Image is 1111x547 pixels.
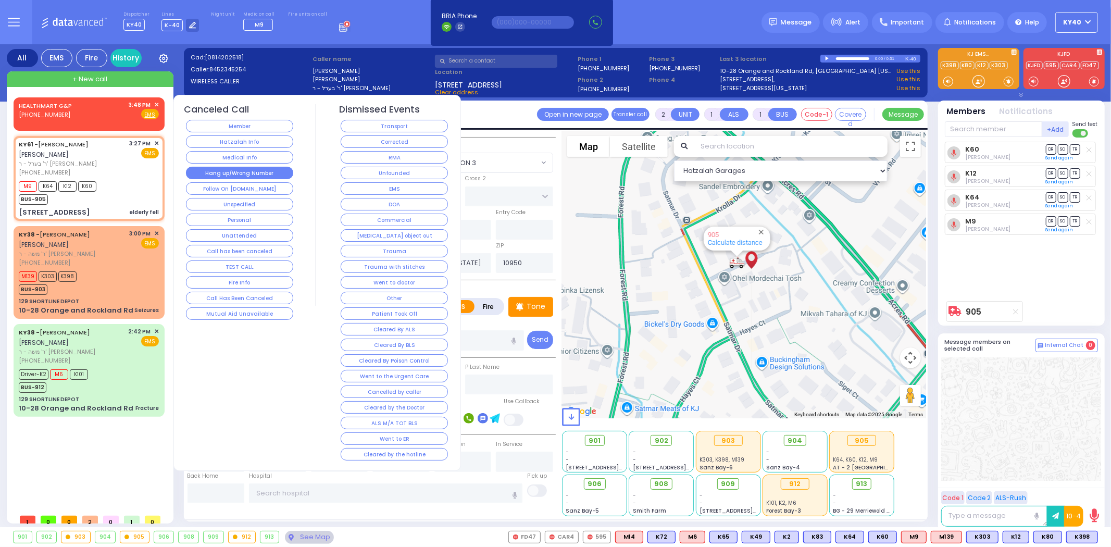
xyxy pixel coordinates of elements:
[1038,343,1043,349] img: comment-alt.png
[550,534,555,540] img: red-radio-icon.svg
[435,68,574,77] label: Location
[191,65,309,74] label: Caller:
[341,182,448,195] button: EMS
[19,140,38,148] span: KY61 -
[1042,121,1069,137] button: +Add
[900,136,921,157] button: Toggle fullscreen view
[123,11,149,18] label: Dispatcher
[61,531,90,543] div: 903
[41,49,72,67] div: EMS
[134,306,159,314] div: Seizures
[775,531,799,543] div: BLS
[19,230,40,239] span: KY38 -
[496,440,522,449] label: In Service
[14,531,32,543] div: 901
[847,435,876,446] div: 905
[649,76,717,84] span: Phone 4
[845,18,860,27] span: Alert
[1055,12,1098,33] button: KY40
[249,483,522,503] input: Search hospital
[255,20,264,29] span: M9
[1023,52,1105,59] label: KJFD
[19,347,125,356] span: ר' משה - ר' [PERSON_NAME]
[19,140,89,148] a: [PERSON_NAME]
[1046,192,1056,202] span: DR
[901,531,927,543] div: ALS
[965,201,1010,209] span: Yoel Polatsek
[1070,168,1080,178] span: TR
[647,531,676,543] div: BLS
[633,507,666,515] span: Smith Farm
[1046,155,1073,161] a: Send again
[884,53,886,65] div: /
[938,52,1019,59] label: KJ EMS...
[633,448,636,456] span: -
[313,55,431,64] label: Caller name
[766,448,769,456] span: -
[341,229,448,242] button: [MEDICAL_DATA] object out
[694,136,887,157] input: Search location
[742,531,770,543] div: BLS
[19,305,133,316] div: 10-28 Orange and Rockland Rd
[243,11,276,18] label: Medic on call
[578,64,629,72] label: [PHONE_NUMBER]
[19,284,47,295] span: BUS-903
[633,499,636,507] span: -
[1070,216,1080,226] span: TR
[655,436,668,446] span: 902
[941,491,965,504] button: Code 1
[339,104,420,115] h4: Dismissed Events
[141,238,159,248] span: EMS
[341,370,448,382] button: Went to the Urgent Care
[720,55,820,64] label: Last 3 location
[19,382,46,393] span: BUS-912
[965,169,977,177] a: K12
[941,61,959,69] a: K398
[527,301,545,312] p: Tone
[434,153,553,172] span: SECTION 3
[19,271,37,282] span: M139
[976,61,989,69] a: K12
[1058,144,1068,154] span: SO
[341,339,448,351] button: Cleared By BLS
[19,230,90,239] a: [PERSON_NAME]
[19,328,90,337] a: [PERSON_NAME]
[900,347,921,368] button: Map camera controls
[19,150,69,159] span: [PERSON_NAME]
[633,456,636,464] span: -
[589,436,601,446] span: 901
[1046,203,1073,209] a: Send again
[1046,179,1073,185] a: Send again
[209,65,246,73] span: 8452345254
[19,110,70,119] span: [PHONE_NUMBER]
[435,80,502,88] span: [STREET_ADDRESS]
[435,55,557,68] input: Search a contact
[341,198,448,210] button: DOA
[1026,61,1043,69] a: KJFD
[1086,341,1095,350] span: 0
[39,181,57,192] span: K64
[188,472,219,480] label: Back Home
[766,507,801,515] span: Forest Bay-3
[875,53,884,65] div: 0:00
[1064,18,1082,27] span: KY40
[527,472,547,480] label: Pick up
[835,108,866,121] button: Covered
[1045,342,1084,349] span: Internal Chat
[130,140,151,147] span: 3:27 PM
[341,245,448,257] button: Trauma
[20,516,35,524] span: 1
[654,479,668,489] span: 908
[633,491,636,499] span: -
[966,531,998,543] div: BLS
[145,111,156,119] u: EMS
[537,108,609,121] a: Open in new page
[19,102,72,110] a: HEALTHMART G&P
[72,74,107,84] span: + New call
[766,456,769,464] span: -
[720,67,893,76] a: 10-28 Orange and Rockland Rd, [GEOGRAPHIC_DATA] [US_STATE]
[82,516,98,524] span: 2
[313,67,431,76] label: [PERSON_NAME]
[1066,531,1098,543] div: BLS
[124,516,140,524] span: 1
